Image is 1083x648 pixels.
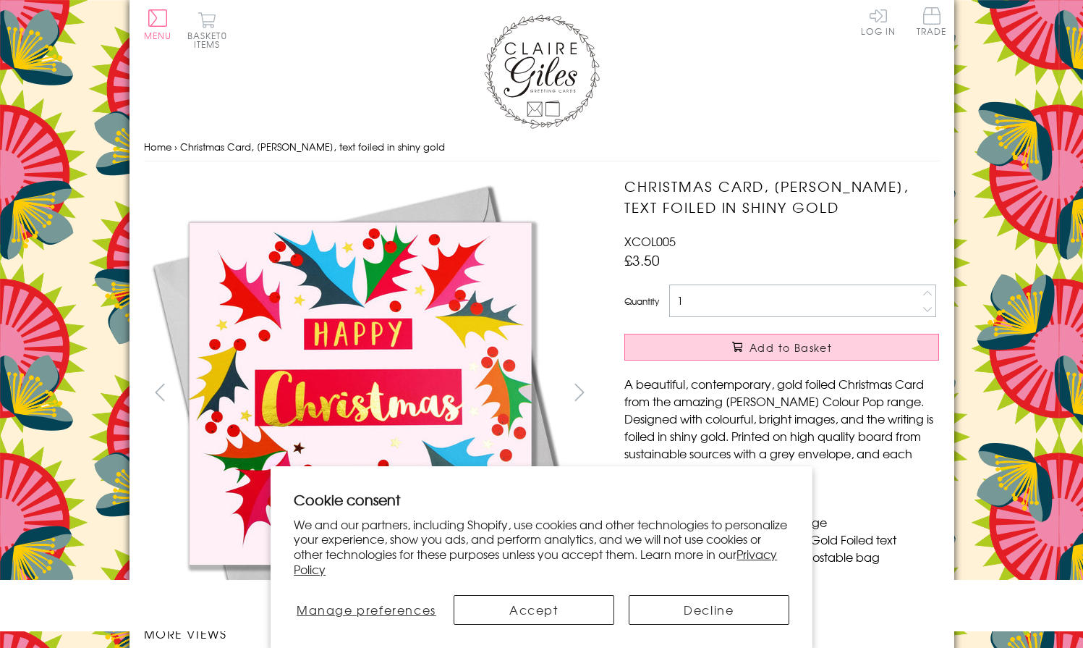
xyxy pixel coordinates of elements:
a: Privacy Policy [294,545,777,578]
h3: More views [144,625,596,642]
a: Trade [917,7,947,38]
button: Decline [629,595,789,625]
span: £3.50 [624,250,660,270]
p: We and our partners, including Shopify, use cookies and other technologies to personalize your ex... [294,517,789,577]
button: Accept [454,595,614,625]
button: Add to Basket [624,334,939,361]
button: Manage preferences [294,595,438,625]
img: Christmas Card, Bright Holly, text foiled in shiny gold [595,176,1029,610]
a: Home [144,140,171,153]
span: Trade [917,7,947,35]
button: prev [144,376,177,408]
img: Claire Giles Greetings Cards [484,14,600,129]
h1: Christmas Card, [PERSON_NAME], text foiled in shiny gold [624,176,939,218]
span: Christmas Card, [PERSON_NAME], text foiled in shiny gold [180,140,445,153]
span: Menu [144,29,172,42]
span: › [174,140,177,153]
span: 0 items [194,29,227,51]
span: Add to Basket [749,340,832,355]
nav: breadcrumbs [144,132,940,162]
button: Menu [144,9,172,40]
span: XCOL005 [624,232,676,250]
button: Basket0 items [187,12,227,49]
h2: Cookie consent [294,489,789,510]
label: Quantity [624,295,659,308]
p: A beautiful, contemporary, gold foiled Christmas Card from the amazing [PERSON_NAME] Colour Pop r... [624,375,939,479]
span: Manage preferences [297,601,436,618]
button: next [563,376,595,408]
img: Christmas Card, Bright Holly, text foiled in shiny gold [143,176,577,610]
a: Log In [861,7,896,35]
